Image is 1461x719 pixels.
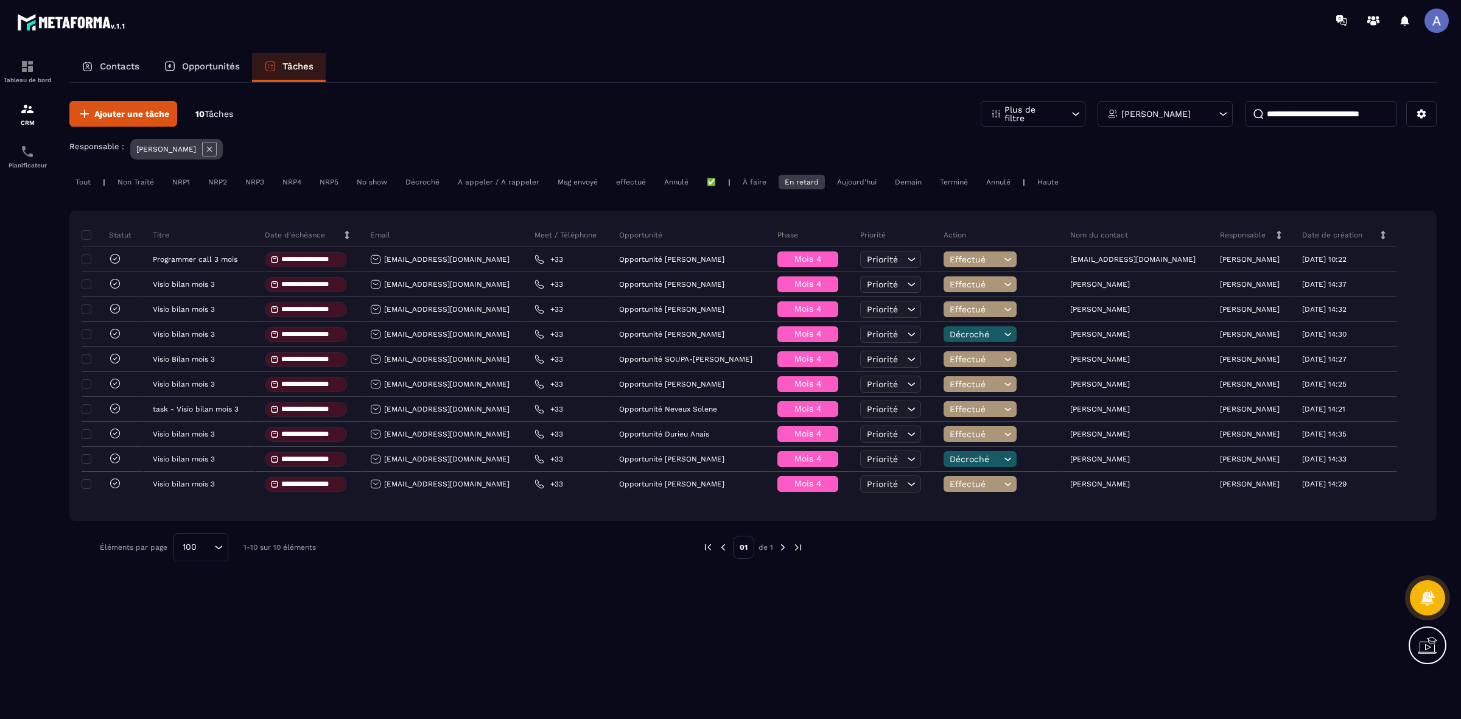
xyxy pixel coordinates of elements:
[867,454,898,464] span: Priorité
[794,354,822,363] span: Mois 4
[153,480,215,488] p: Visio bilan mois 3
[794,479,822,488] span: Mois 4
[153,355,215,363] p: Visio Bilan mois 3
[100,543,167,552] p: Éléments par page
[195,108,233,120] p: 10
[619,305,724,314] p: Opportunité [PERSON_NAME]
[1302,430,1347,438] p: [DATE] 14:35
[619,405,717,413] p: Opportunité Neveux Solene
[867,479,898,489] span: Priorité
[1220,255,1280,264] p: [PERSON_NAME]
[103,178,105,186] p: |
[950,304,1001,314] span: effectué
[173,533,228,561] div: Search for option
[1031,175,1065,189] div: Haute
[1220,480,1280,488] p: [PERSON_NAME]
[619,255,724,264] p: Opportunité [PERSON_NAME]
[1004,105,1058,122] p: Plus de filtre
[534,404,563,414] a: +33
[1302,230,1362,240] p: Date de création
[3,77,52,83] p: Tableau de bord
[934,175,974,189] div: Terminé
[950,254,1001,264] span: effectué
[619,455,724,463] p: Opportunité [PERSON_NAME]
[1220,455,1280,463] p: [PERSON_NAME]
[950,379,1001,389] span: effectué
[252,53,326,82] a: Tâches
[867,254,898,264] span: Priorité
[1070,480,1130,488] p: [PERSON_NAME]
[534,254,563,264] a: +33
[777,230,798,240] p: Phase
[619,355,752,363] p: Opportunité SOUPA-[PERSON_NAME]
[153,430,215,438] p: Visio bilan mois 3
[1302,355,1347,363] p: [DATE] 14:27
[1220,430,1280,438] p: [PERSON_NAME]
[1302,330,1347,338] p: [DATE] 14:30
[17,11,127,33] img: logo
[282,61,314,72] p: Tâches
[1070,305,1130,314] p: [PERSON_NAME]
[1070,255,1196,264] p: [EMAIL_ADDRESS][DOMAIN_NAME]
[889,175,928,189] div: Demain
[69,175,97,189] div: Tout
[794,279,822,289] span: Mois 4
[759,542,773,552] p: de 1
[619,280,724,289] p: Opportunité [PERSON_NAME]
[794,304,822,314] span: Mois 4
[980,175,1017,189] div: Annulé
[1070,380,1130,388] p: [PERSON_NAME]
[860,230,886,240] p: Priorité
[950,404,1001,414] span: effectué
[702,542,713,553] img: prev
[153,230,169,240] p: Titre
[534,379,563,389] a: +33
[950,329,1001,339] span: Décroché
[370,230,390,240] p: Email
[718,542,729,553] img: prev
[1302,405,1345,413] p: [DATE] 14:21
[658,175,695,189] div: Annulé
[733,536,754,559] p: 01
[534,454,563,464] a: +33
[534,279,563,289] a: +33
[950,454,1001,464] span: Décroché
[794,454,822,463] span: Mois 4
[20,144,35,159] img: scheduler
[794,329,822,338] span: Mois 4
[779,175,825,189] div: En retard
[3,135,52,178] a: schedulerschedulerPlanificateur
[1302,305,1347,314] p: [DATE] 14:32
[534,329,563,339] a: +33
[777,542,788,553] img: next
[239,175,270,189] div: NRP3
[944,230,966,240] p: Action
[3,93,52,135] a: formationformationCRM
[1220,280,1280,289] p: [PERSON_NAME]
[314,175,345,189] div: NRP5
[1070,355,1130,363] p: [PERSON_NAME]
[182,61,240,72] p: Opportunités
[152,53,252,82] a: Opportunités
[534,230,597,240] p: Meet / Téléphone
[94,108,169,120] span: Ajouter une tâche
[452,175,545,189] div: A appeler / A rappeler
[1220,405,1280,413] p: [PERSON_NAME]
[1220,380,1280,388] p: [PERSON_NAME]
[737,175,773,189] div: À faire
[276,175,307,189] div: NRP4
[351,175,393,189] div: No show
[1070,230,1128,240] p: Nom du contact
[1220,305,1280,314] p: [PERSON_NAME]
[1070,330,1130,338] p: [PERSON_NAME]
[205,109,233,119] span: Tâches
[243,543,316,552] p: 1-10 sur 10 éléments
[950,429,1001,439] span: effectué
[552,175,604,189] div: Msg envoyé
[950,479,1001,489] span: effectué
[1220,230,1266,240] p: Responsable
[794,379,822,388] span: Mois 4
[3,50,52,93] a: formationformationTableau de bord
[178,541,201,554] span: 100
[201,541,211,554] input: Search for option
